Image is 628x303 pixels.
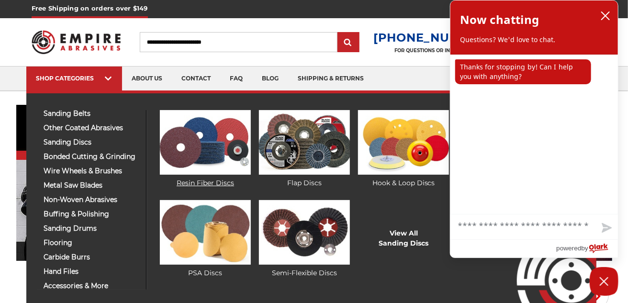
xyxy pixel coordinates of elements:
a: shipping & returns [288,67,373,91]
a: View AllSanding Discs [379,228,428,248]
button: Send message [594,217,618,239]
p: Questions? We'd love to chat. [460,35,608,45]
span: accessories & more [44,282,139,290]
button: close chatbox [598,9,613,23]
button: Close Chatbox [590,267,618,296]
a: [PHONE_NUMBER] [373,31,491,45]
a: Resin Fiber Discs [160,110,251,188]
img: Resin Fiber Discs [160,110,251,175]
img: Banner for an interview featuring Horsepower Inc who makes Harley performance upgrades featured o... [16,105,425,261]
img: Empire Abrasives [32,24,121,59]
h2: Now chatting [460,10,539,29]
a: Powered by Olark [556,240,618,258]
span: flooring [44,239,139,247]
img: Semi-Flexible Discs [259,200,350,265]
a: Flap Discs [259,110,350,188]
span: bonded cutting & grinding [44,153,139,160]
span: other coated abrasives [44,124,139,132]
span: buffing & polishing [44,211,139,218]
a: Semi-Flexible Discs [259,200,350,278]
a: Hook & Loop Discs [358,110,449,188]
span: sanding belts [44,110,139,117]
div: chat [450,55,618,214]
span: wire wheels & brushes [44,168,139,175]
a: contact [172,67,220,91]
img: PSA Discs [160,200,251,265]
span: carbide burrs [44,254,139,261]
p: FOR QUESTIONS OR INQUIRIES [373,47,491,54]
span: sanding drums [44,225,139,232]
a: PSA Discs [160,200,251,278]
img: Flap Discs [259,110,350,175]
a: blog [252,67,288,91]
p: Thanks for stopping by! Can I help you with anything? [455,59,591,84]
a: about us [122,67,172,91]
span: by [582,242,588,254]
span: metal saw blades [44,182,139,189]
span: non-woven abrasives [44,196,139,203]
span: hand files [44,268,139,275]
img: Hook & Loop Discs [358,110,449,175]
a: faq [220,67,252,91]
span: sanding discs [44,139,139,146]
span: powered [556,242,581,254]
div: SHOP CATEGORIES [36,75,112,82]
